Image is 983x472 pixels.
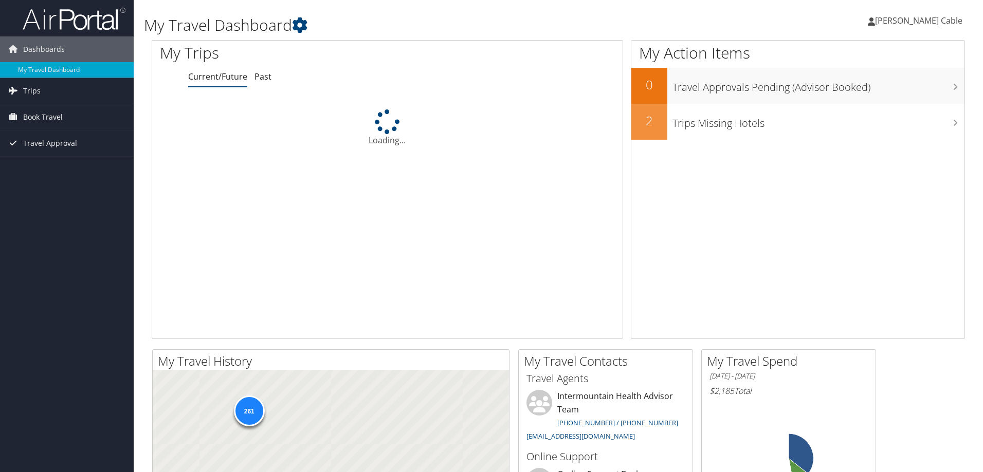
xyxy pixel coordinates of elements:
img: airportal-logo.png [23,7,125,31]
span: [PERSON_NAME] Cable [875,15,962,26]
li: Intermountain Health Advisor Team [521,390,690,445]
a: 0Travel Approvals Pending (Advisor Booked) [631,68,964,104]
h1: My Trips [160,42,419,64]
h6: Total [709,385,868,397]
h6: [DATE] - [DATE] [709,371,868,381]
span: Trips [23,78,41,104]
div: Loading... [152,109,623,146]
h2: My Travel Spend [707,352,876,370]
span: Dashboards [23,36,65,62]
h1: My Travel Dashboard [144,14,697,36]
h2: My Travel History [158,352,509,370]
a: [EMAIL_ADDRESS][DOMAIN_NAME] [526,431,635,441]
a: Current/Future [188,71,247,82]
span: Travel Approval [23,130,77,156]
span: $2,185 [709,385,734,397]
h2: 0 [631,76,667,93]
div: 261 [233,395,264,426]
a: Past [254,71,271,82]
h3: Online Support [526,449,685,464]
a: 2Trips Missing Hotels [631,104,964,140]
h3: Travel Agents [526,371,685,386]
a: [PHONE_NUMBER] / [PHONE_NUMBER] [557,418,678,427]
h2: My Travel Contacts [524,352,693,370]
h3: Trips Missing Hotels [672,111,964,130]
h3: Travel Approvals Pending (Advisor Booked) [672,75,964,95]
span: Book Travel [23,104,63,130]
h1: My Action Items [631,42,964,64]
h2: 2 [631,112,667,129]
a: [PERSON_NAME] Cable [868,5,973,36]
